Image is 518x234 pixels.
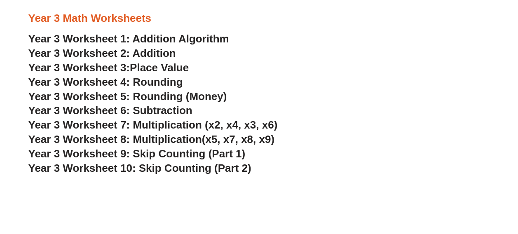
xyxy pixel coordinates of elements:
[28,47,176,59] a: Year 3 Worksheet 2: Addition
[28,133,274,145] a: Year 3 Worksheet 8: Multiplication(x5, x7, x8, x9)
[130,61,189,74] span: Place Value
[381,141,518,234] iframe: Chat Widget
[28,76,183,88] a: Year 3 Worksheet 4: Rounding
[28,33,229,45] a: Year 3 Worksheet 1: Addition Algorithm
[28,162,251,174] a: Year 3 Worksheet 10: Skip Counting (Part 2)
[28,90,227,103] a: Year 3 Worksheet 5: Rounding (Money)
[28,61,189,74] a: Year 3 Worksheet 3:Place Value
[28,133,202,145] span: Year 3 Worksheet 8: Multiplication
[28,104,192,117] a: Year 3 Worksheet 6: Subtraction
[202,133,274,145] span: (x5, x7, x8, x9)
[28,12,490,26] h3: Year 3 Math Worksheets
[28,147,246,160] a: Year 3 Worksheet 9: Skip Counting (Part 1)
[28,61,130,74] span: Year 3 Worksheet 3:
[28,119,278,131] a: Year 3 Worksheet 7: Multiplication (x2, x4, x3, x6)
